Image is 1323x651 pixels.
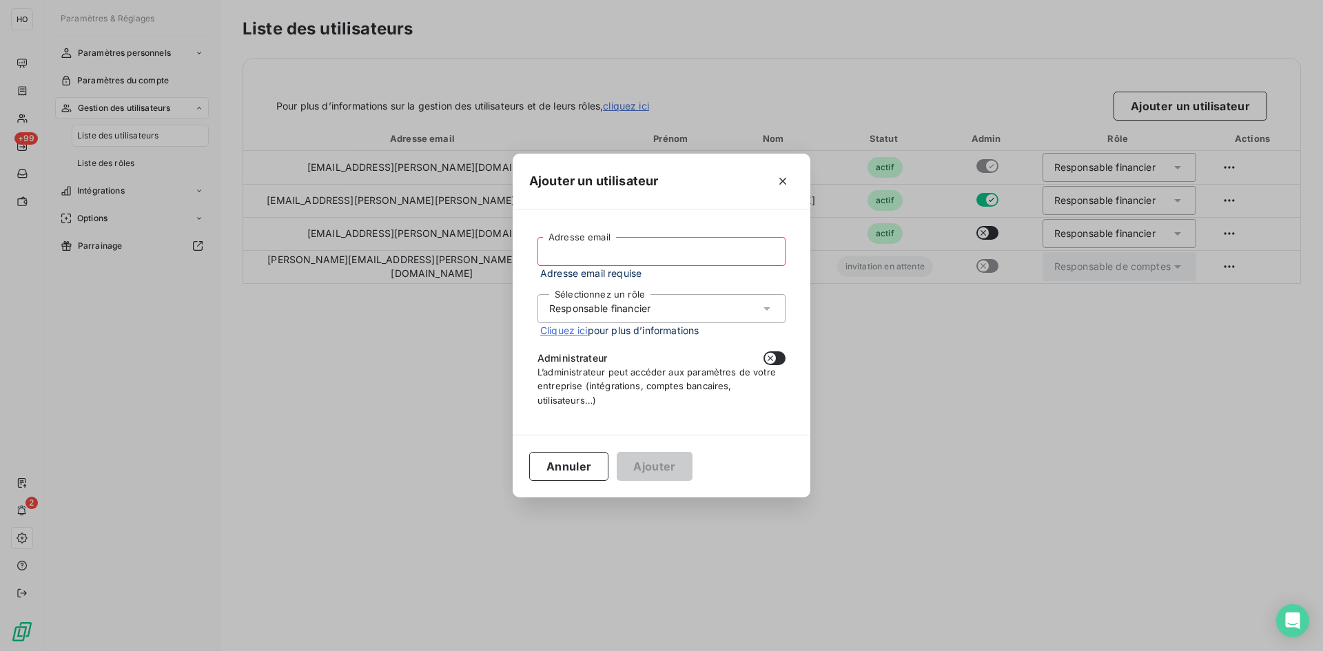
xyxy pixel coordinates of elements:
[617,452,692,481] button: Ajouter
[540,324,588,336] a: Cliquez ici
[1276,604,1309,637] div: Open Intercom Messenger
[529,452,608,481] button: Annuler
[529,172,658,191] h5: Ajouter un utilisateur
[537,266,786,280] span: Adresse email requise
[537,351,607,365] span: Administrateur
[537,237,786,266] input: placeholder
[549,302,650,316] div: Responsable financier
[540,323,699,338] span: pour plus d’informations
[537,366,776,405] span: L’administrateur peut accéder aux paramètres de votre entreprise (intégrations, comptes bancaires...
